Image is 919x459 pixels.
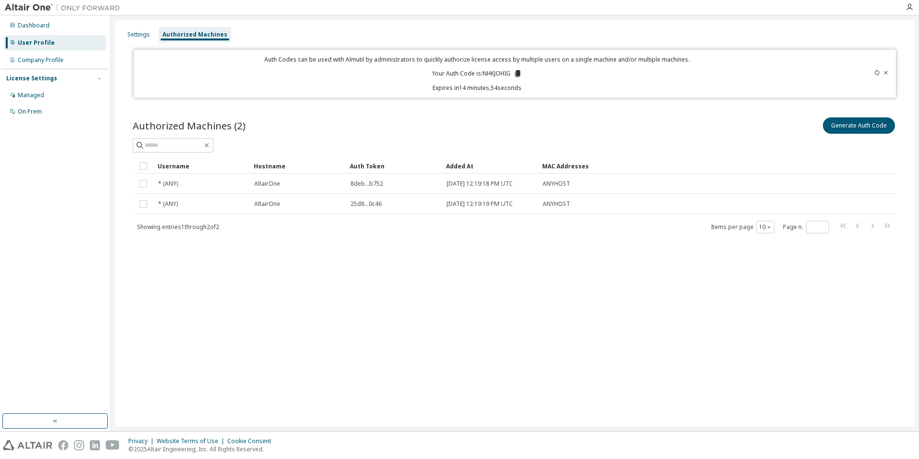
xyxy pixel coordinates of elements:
[350,180,383,188] span: 8deb...b752
[127,31,150,38] div: Settings
[446,158,534,174] div: Added At
[58,440,68,450] img: facebook.svg
[6,75,57,82] div: License Settings
[447,200,513,208] span: [DATE] 12:19:19 PM UTC
[3,440,52,450] img: altair_logo.svg
[711,221,774,233] span: Items per page
[350,158,438,174] div: Auth Token
[543,180,570,188] span: ANYHOST
[227,437,277,445] div: Cookie Consent
[254,180,280,188] span: AltairOne
[254,158,342,174] div: Hostname
[158,180,178,188] span: * (ANY)
[139,55,816,64] p: Auth Codes can be used with Almutil by administrators to quickly authorize license access by mult...
[18,39,55,47] div: User Profile
[158,158,246,174] div: Username
[823,117,895,134] button: Generate Auth Code
[543,200,570,208] span: ANYHOST
[18,108,42,115] div: On Prem
[447,180,513,188] span: [DATE] 12:19:18 PM UTC
[432,69,522,78] p: Your Auth Code is: NHKJOHIG
[74,440,84,450] img: instagram.svg
[783,221,829,233] span: Page n.
[139,84,816,92] p: Expires in 14 minutes, 54 seconds
[128,445,277,453] p: © 2025 Altair Engineering, Inc. All Rights Reserved.
[350,200,382,208] span: 25d8...0c46
[133,119,246,132] span: Authorized Machines (2)
[158,200,178,208] span: * (ANY)
[254,200,280,208] span: AltairOne
[137,223,219,231] span: Showing entries 1 through 2 of 2
[90,440,100,450] img: linkedin.svg
[542,158,796,174] div: MAC Addresses
[106,440,120,450] img: youtube.svg
[128,437,157,445] div: Privacy
[18,91,44,99] div: Managed
[18,56,63,64] div: Company Profile
[759,223,772,231] button: 10
[18,22,50,29] div: Dashboard
[162,31,227,38] div: Authorized Machines
[157,437,227,445] div: Website Terms of Use
[5,3,125,13] img: Altair One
